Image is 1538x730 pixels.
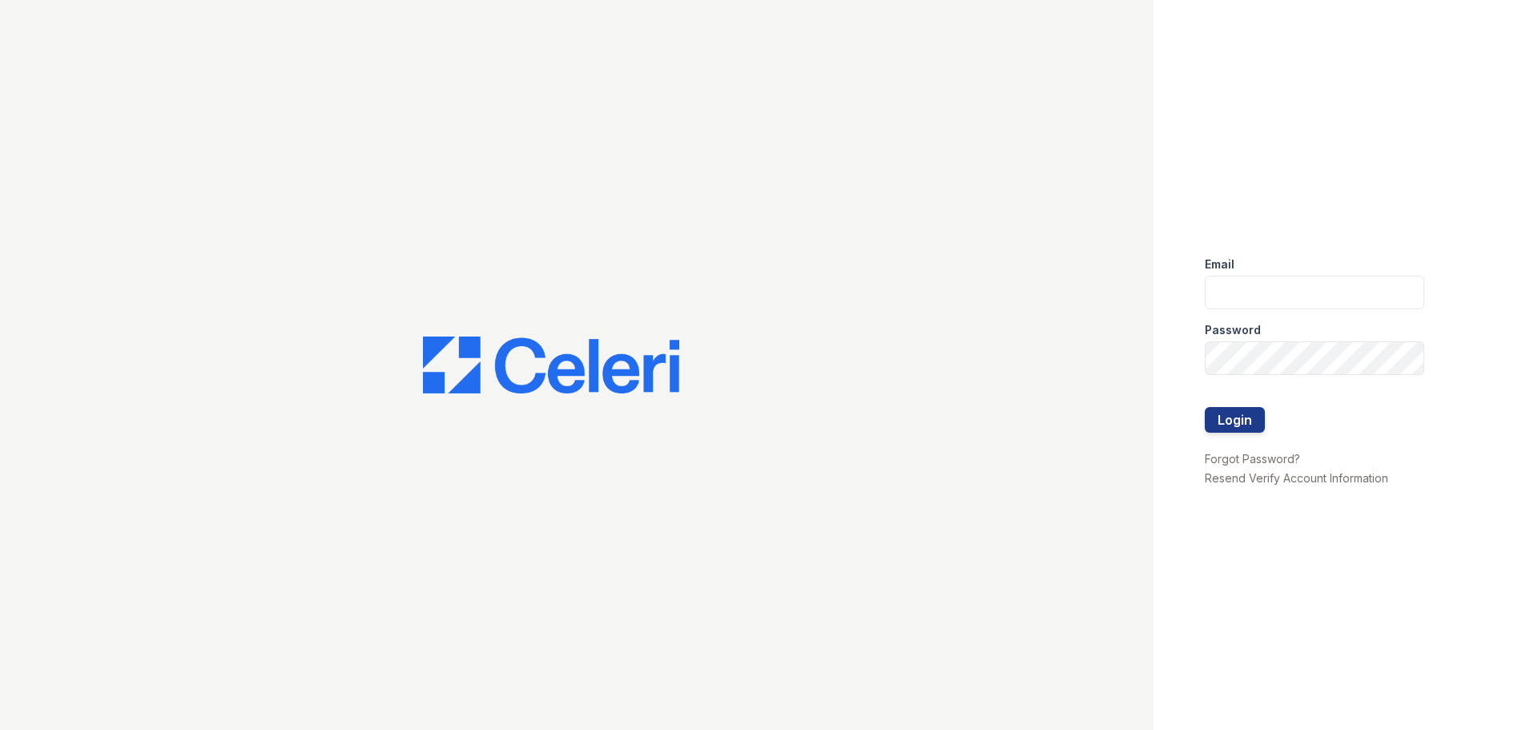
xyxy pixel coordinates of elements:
[1205,322,1261,338] label: Password
[423,337,679,394] img: CE_Logo_Blue-a8612792a0a2168367f1c8372b55b34899dd931a85d93a1a3d3e32e68fde9ad4.png
[1205,471,1388,485] a: Resend Verify Account Information
[1205,452,1300,466] a: Forgot Password?
[1205,256,1234,272] label: Email
[1205,407,1265,433] button: Login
